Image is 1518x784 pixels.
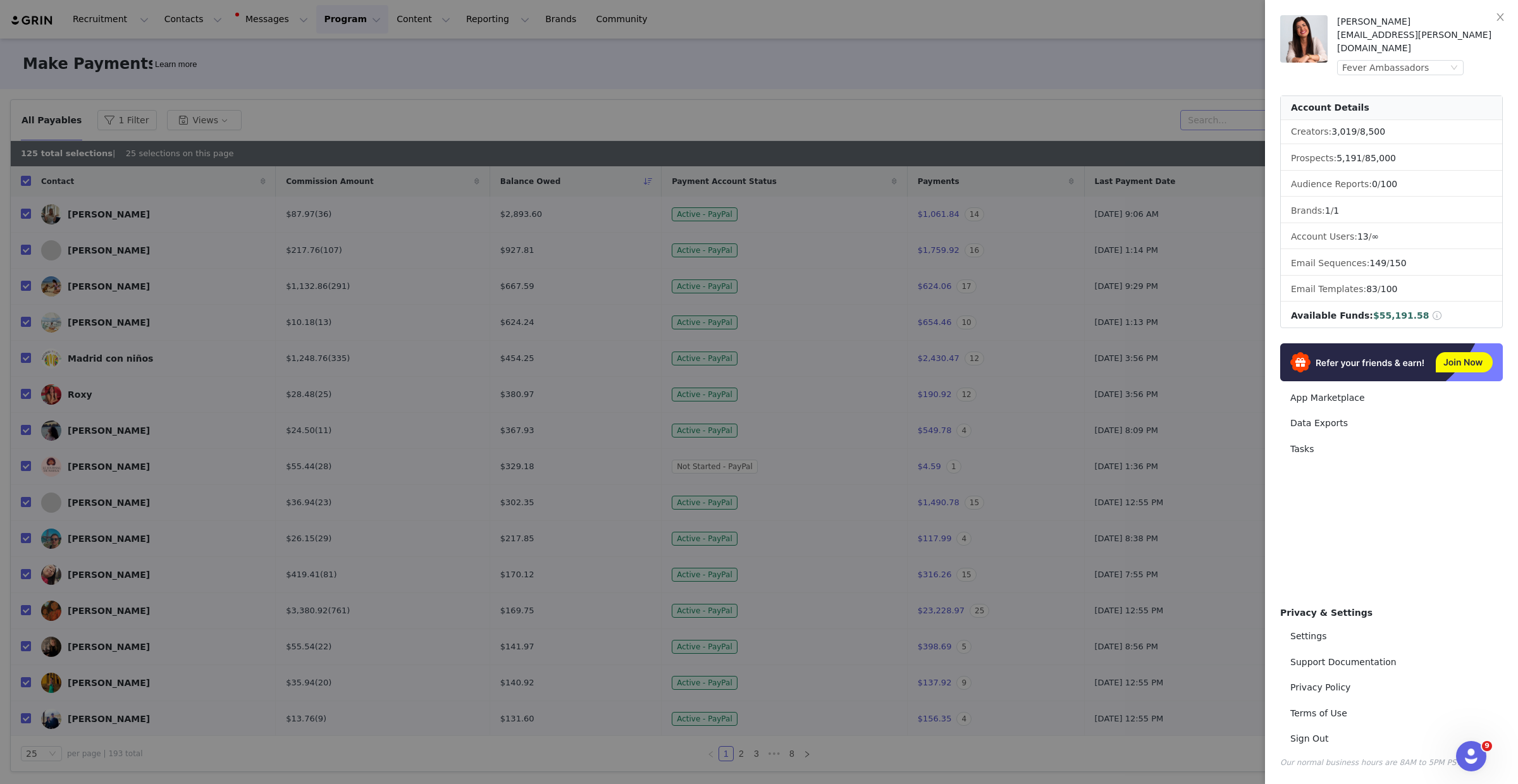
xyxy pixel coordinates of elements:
[1331,126,1357,137] span: 3,019
[1390,258,1407,268] span: 150
[1280,608,1373,618] span: Privacy & Settings
[1281,252,1502,276] li: Email Sequences:
[1369,258,1386,268] span: 149
[1280,343,1503,381] img: Refer & Earn
[1366,284,1378,294] span: 83
[1450,64,1458,73] i: icon: down
[1331,126,1385,137] span: /
[1280,15,1328,63] img: a5b819e6-6e44-45d8-8023-5ae97fb803db.jpg
[1381,284,1398,294] span: 100
[1280,758,1462,767] span: Our normal business hours are 8AM to 5PM PST.
[1337,28,1503,55] div: [EMAIL_ADDRESS][PERSON_NAME][DOMAIN_NAME]
[1281,96,1502,120] div: Account Details
[1280,386,1503,410] a: App Marketplace
[1357,231,1379,242] span: /
[1495,12,1505,22] i: icon: close
[1337,15,1503,28] div: [PERSON_NAME]
[1381,179,1398,189] span: 100
[1291,310,1373,321] span: Available Funds:
[1325,205,1340,216] span: /
[1336,153,1362,163] span: 5,191
[1371,231,1379,242] span: ∞
[1333,205,1339,216] span: 1
[1369,258,1406,268] span: /
[1281,225,1502,249] li: Account Users:
[1280,412,1503,435] a: Data Exports
[1281,173,1502,197] li: Audience Reports: /
[1342,61,1429,75] div: Fever Ambassadors
[1365,153,1396,163] span: 85,000
[1280,702,1503,725] a: Terms of Use
[1366,284,1397,294] span: /
[1281,120,1502,144] li: Creators:
[1336,153,1396,163] span: /
[1373,310,1429,321] span: $55,191.58
[1281,278,1502,302] li: Email Templates:
[1456,741,1486,771] iframe: Intercom live chat
[1360,126,1385,137] span: 8,500
[1325,205,1331,216] span: 1
[1372,179,1378,189] span: 0
[1357,231,1369,242] span: 13
[1280,625,1503,648] a: Settings
[1280,676,1503,699] a: Privacy Policy
[1482,741,1492,751] span: 9
[1280,727,1503,750] a: Sign Out
[1280,651,1503,674] a: Support Documentation
[1280,438,1503,461] a: Tasks
[1281,199,1502,223] li: Brands:
[1281,147,1502,171] li: Prospects:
